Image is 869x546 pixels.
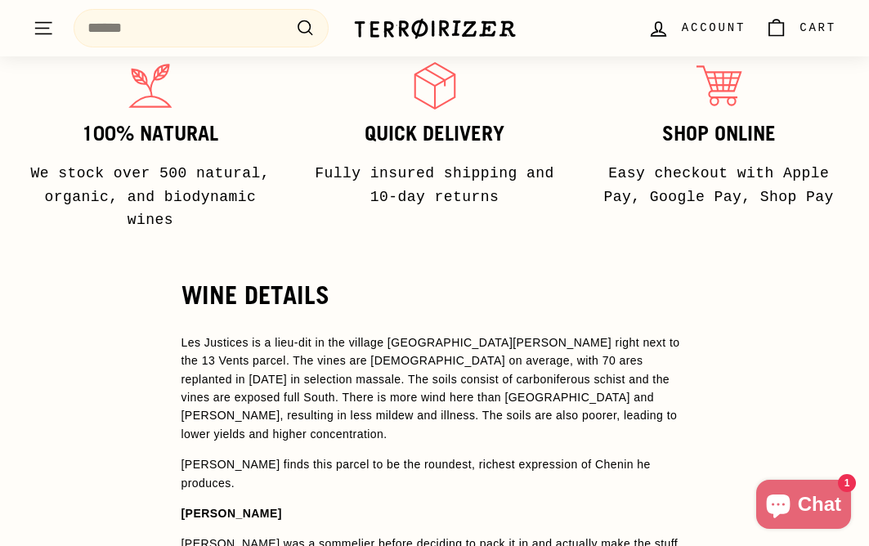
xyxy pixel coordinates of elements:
p: Easy checkout with Apple Pay, Google Pay, Shop Pay [594,162,843,209]
span: Account [682,19,746,37]
p: Les Justices is a lieu-dit in the village [GEOGRAPHIC_DATA][PERSON_NAME] right next to the 13 Ven... [181,333,688,443]
p: [PERSON_NAME] finds this parcel to be the roundest, richest expression of Chenin he produces. [181,455,688,492]
h3: Quick delivery [311,123,559,145]
h3: Shop Online [594,123,843,145]
a: Cart [755,4,846,52]
strong: [PERSON_NAME] [181,507,282,520]
h3: 100% Natural [26,123,275,145]
inbox-online-store-chat: Shopify online store chat [751,480,856,533]
a: Account [638,4,755,52]
p: Fully insured shipping and 10-day returns [311,162,559,209]
p: We stock over 500 natural, organic, and biodynamic wines [26,162,275,232]
h2: WINE DETAILS [181,281,688,309]
span: Cart [800,19,836,37]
